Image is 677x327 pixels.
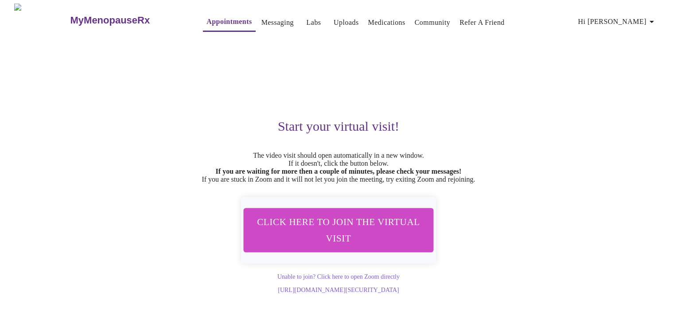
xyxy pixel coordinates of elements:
img: MyMenopauseRx Logo [14,4,69,37]
button: Community [411,14,454,31]
a: Community [415,16,451,29]
strong: If you are waiting for more then a couple of minutes, please check your messages! [216,167,462,175]
a: Uploads [334,16,359,29]
button: Uploads [330,14,362,31]
button: Hi [PERSON_NAME] [575,13,661,31]
h3: Start your virtual visit! [66,119,611,134]
a: MyMenopauseRx [69,5,185,36]
h3: MyMenopauseRx [70,15,150,26]
button: Refer a Friend [456,14,508,31]
p: The video visit should open automatically in a new window. If it doesn't, click the button below.... [66,152,611,183]
a: Medications [368,16,405,29]
span: Hi [PERSON_NAME] [578,16,657,28]
a: Refer a Friend [459,16,505,29]
a: Messaging [261,16,294,29]
a: [URL][DOMAIN_NAME][SECURITY_DATA] [278,287,399,293]
span: Click here to join the virtual visit [254,214,423,247]
button: Messaging [258,14,297,31]
button: Click here to join the virtual visit [242,208,435,253]
a: Labs [307,16,321,29]
a: Appointments [206,16,252,28]
button: Medications [365,14,409,31]
a: Unable to join? Click here to open Zoom directly [277,273,400,280]
button: Labs [300,14,328,31]
button: Appointments [203,13,255,32]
